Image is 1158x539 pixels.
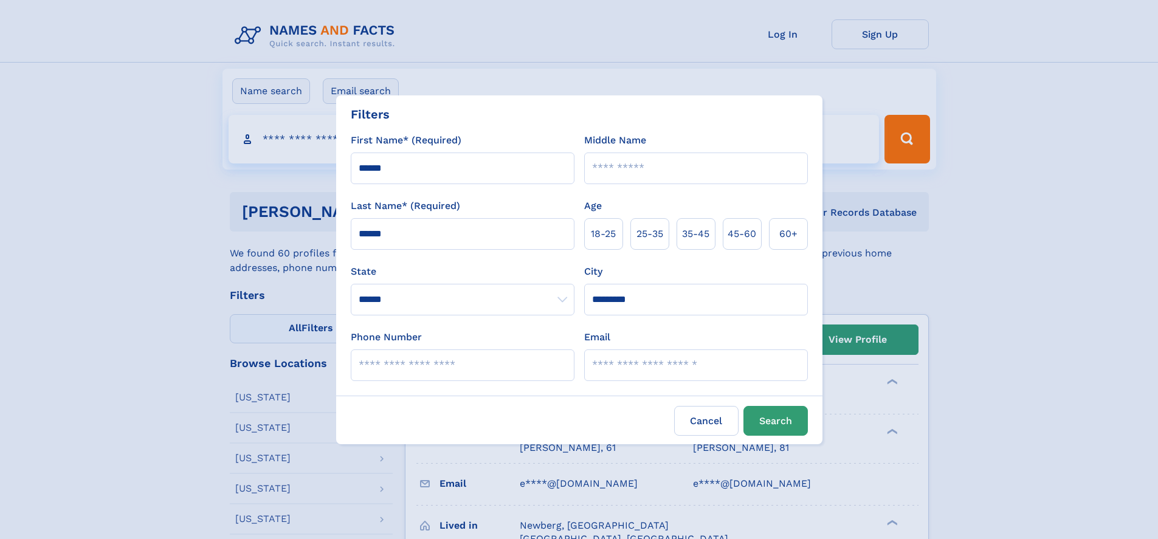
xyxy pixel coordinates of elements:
[351,105,390,123] div: Filters
[584,199,602,213] label: Age
[743,406,808,436] button: Search
[591,227,616,241] span: 18‑25
[636,227,663,241] span: 25‑35
[728,227,756,241] span: 45‑60
[351,330,422,345] label: Phone Number
[351,199,460,213] label: Last Name* (Required)
[682,227,709,241] span: 35‑45
[779,227,798,241] span: 60+
[674,406,739,436] label: Cancel
[351,133,461,148] label: First Name* (Required)
[351,264,574,279] label: State
[584,264,602,279] label: City
[584,133,646,148] label: Middle Name
[584,330,610,345] label: Email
